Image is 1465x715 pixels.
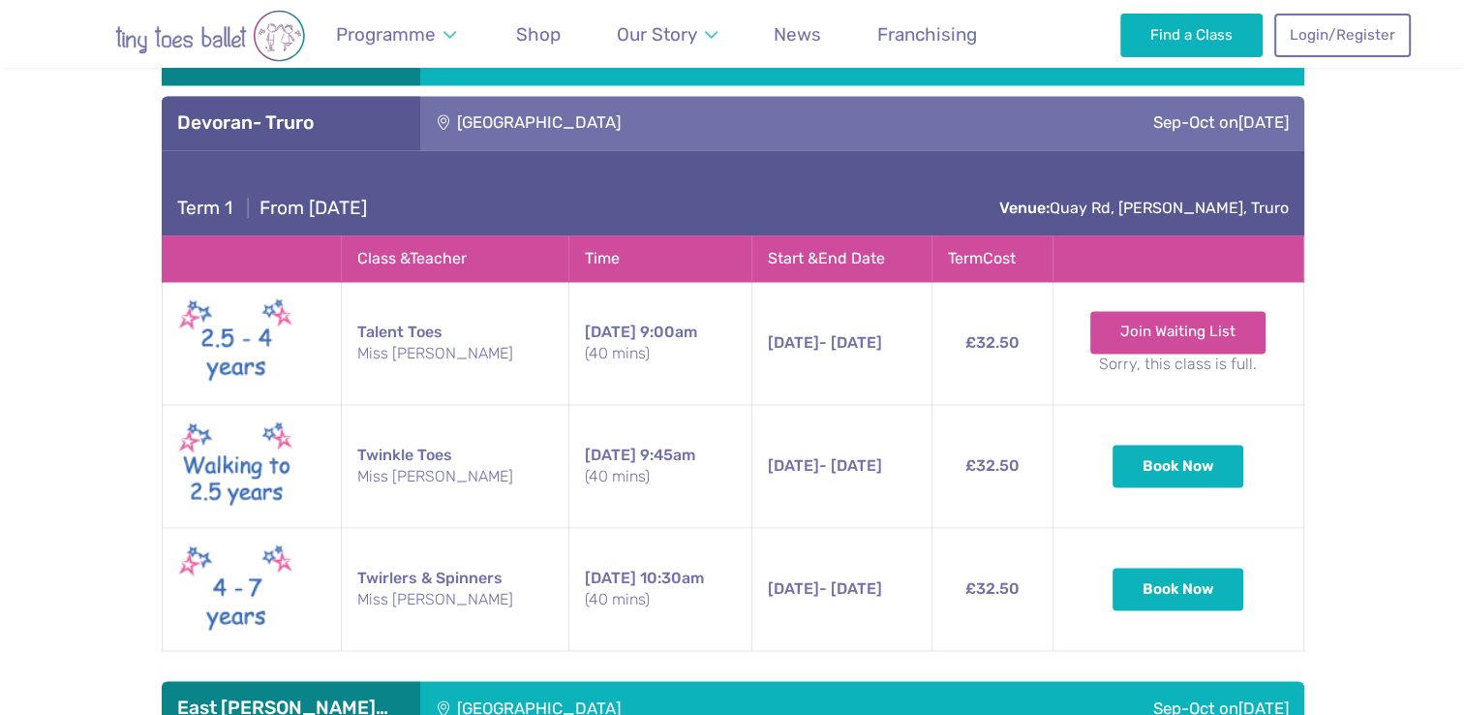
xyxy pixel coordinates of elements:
a: News [765,12,831,57]
span: Franchising [877,23,977,46]
small: Miss [PERSON_NAME] [357,589,553,610]
a: Login/Register [1274,14,1410,56]
a: Join Waiting List [1090,311,1266,354]
small: Miss [PERSON_NAME] [357,466,553,487]
a: Franchising [869,12,987,57]
th: Start & End Date [751,235,931,281]
small: (40 mins) [585,343,736,364]
span: [DATE] [768,579,819,598]
small: (40 mins) [585,466,736,487]
td: 9:00am [568,282,751,405]
td: Talent Toes [341,282,568,405]
span: News [774,23,821,46]
td: Twirlers & Spinners [341,528,568,651]
img: Twirlers & Spinners New (May 2025) [178,540,294,638]
a: Shop [507,12,570,57]
button: Book Now [1113,445,1244,487]
div: [GEOGRAPHIC_DATA] [420,96,920,150]
button: Book Now [1113,568,1244,610]
img: Walking to Twinkle New (May 2025) [178,417,294,515]
a: Venue:Quay Rd, [PERSON_NAME], Truro [999,199,1289,217]
span: Our Story [617,23,697,46]
a: Find a Class [1120,14,1263,56]
th: Time [568,235,751,281]
strong: Venue: [999,199,1050,217]
span: | [237,197,259,219]
th: Term Cost [931,235,1053,281]
span: Term 1 [177,197,232,219]
span: [DATE] [585,446,636,464]
td: 10:30am [568,528,751,651]
span: [DATE] [585,323,636,341]
h3: Devoran- Truro [177,111,405,135]
span: - [DATE] [768,456,882,475]
td: £32.50 [931,405,1053,528]
td: Twinkle Toes [341,405,568,528]
td: £32.50 [931,282,1053,405]
span: Shop [516,23,561,46]
span: [DATE] [768,333,819,352]
a: Our Story [607,12,726,57]
td: £32.50 [931,528,1053,651]
td: 9:45am [568,405,751,528]
a: Programme [327,12,466,57]
span: - [DATE] [768,333,882,352]
span: [DATE] [768,456,819,475]
span: Programme [336,23,436,46]
img: tiny toes ballet [55,10,365,62]
th: Class & Teacher [341,235,568,281]
span: [DATE] [1238,112,1289,132]
small: Miss [PERSON_NAME] [357,343,553,364]
span: - [DATE] [768,579,882,598]
span: [DATE] [585,569,636,587]
small: Sorry, this class is full. [1069,354,1288,375]
h4: From [DATE] [177,197,367,220]
small: (40 mins) [585,589,736,610]
img: Talent toes New (May 2025) [178,294,294,392]
div: Sep-Oct on [920,96,1304,150]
